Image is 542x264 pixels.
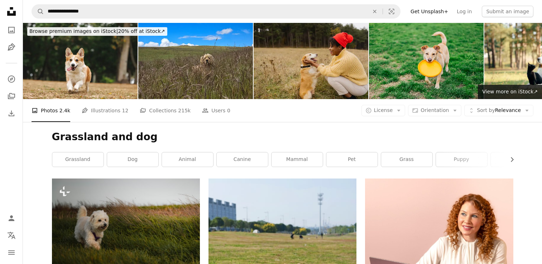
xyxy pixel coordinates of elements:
a: Get Unsplash+ [406,6,452,17]
button: Menu [4,245,19,260]
a: mammal [272,152,323,167]
a: field [491,152,542,167]
a: a small white dog walking through a lush green field [52,224,200,231]
img: Dog walking in the middle of meadows with high Andean grasses [138,23,253,99]
img: Best buddies [254,23,368,99]
span: View more on iStock ↗ [482,89,538,94]
span: 0 [227,107,230,114]
a: Illustrations 12 [82,99,128,122]
a: puppy [436,152,487,167]
a: Illustrations [4,40,19,54]
button: Language [4,228,19,243]
span: Relevance [477,107,521,114]
a: animal [162,152,213,167]
a: Collections 215k [140,99,191,122]
a: Collections [4,89,19,103]
a: Browse premium images on iStock|20% off at iStock↗ [23,23,172,40]
img: Happy energetic pet Corgi dog running on grass in a nature park outdoors having fun playing [23,23,138,99]
button: Visual search [383,5,400,18]
span: 20% off at iStock ↗ [29,28,165,34]
button: Search Unsplash [32,5,44,18]
button: Orientation [408,105,461,116]
a: Photos [4,23,19,37]
a: pet [326,152,378,167]
a: Users 0 [202,99,230,122]
a: Explore [4,72,19,86]
h1: Grassland and dog [52,131,513,143]
a: grassland [52,152,104,167]
a: Log in / Sign up [4,211,19,225]
button: Submit an image [482,6,533,17]
span: Browse premium images on iStock | [29,28,118,34]
a: Log in [452,6,476,17]
button: Sort byRelevance [464,105,533,116]
a: dog [107,152,158,167]
button: scroll list to the right [505,152,513,167]
span: 215k [178,107,191,114]
a: View more on iStock↗ [478,85,542,99]
span: Sort by [477,107,495,113]
form: Find visuals sitewide [32,4,400,19]
a: canine [217,152,268,167]
a: grass [381,152,432,167]
span: Orientation [421,107,449,113]
img: Happy dog running on grass holding a yellow disc [369,23,484,99]
button: Clear [367,5,383,18]
span: 12 [122,107,129,114]
a: Download History [4,106,19,121]
button: License [361,105,406,116]
span: License [374,107,393,113]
